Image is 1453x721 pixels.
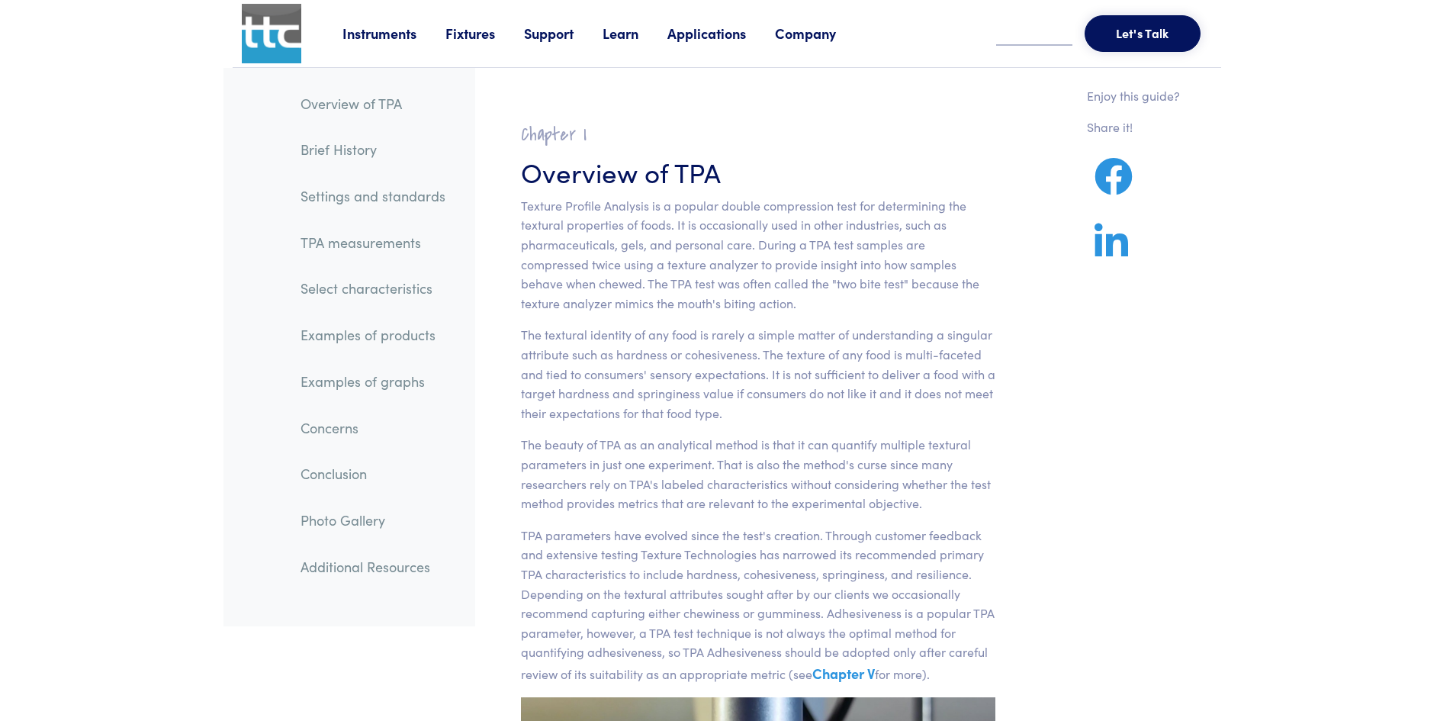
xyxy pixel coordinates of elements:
[445,24,524,43] a: Fixtures
[288,410,458,446] a: Concerns
[288,225,458,260] a: TPA measurements
[521,196,996,314] p: Texture Profile Analysis is a popular double compression test for determining the textural proper...
[1087,86,1180,106] p: Enjoy this guide?
[288,364,458,399] a: Examples of graphs
[288,549,458,584] a: Additional Resources
[775,24,865,43] a: Company
[288,503,458,538] a: Photo Gallery
[288,271,458,306] a: Select characteristics
[667,24,775,43] a: Applications
[242,4,301,63] img: ttc_logo_1x1_v1.0.png
[288,317,458,352] a: Examples of products
[1085,15,1201,52] button: Let's Talk
[288,86,458,121] a: Overview of TPA
[812,664,875,683] a: Chapter V
[1087,117,1180,137] p: Share it!
[342,24,445,43] a: Instruments
[521,325,996,423] p: The textural identity of any food is rarely a simple matter of understanding a singular attribute...
[521,526,996,685] p: TPA parameters have evolved since the test's creation. Through customer feedback and extensive te...
[521,435,996,513] p: The beauty of TPA as an analytical method is that it can quantify multiple textural parameters in...
[524,24,603,43] a: Support
[288,179,458,214] a: Settings and standards
[521,153,996,190] h3: Overview of TPA
[1087,241,1136,260] a: Share on LinkedIn
[288,456,458,491] a: Conclusion
[603,24,667,43] a: Learn
[521,123,996,146] h2: Chapter I
[288,132,458,167] a: Brief History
